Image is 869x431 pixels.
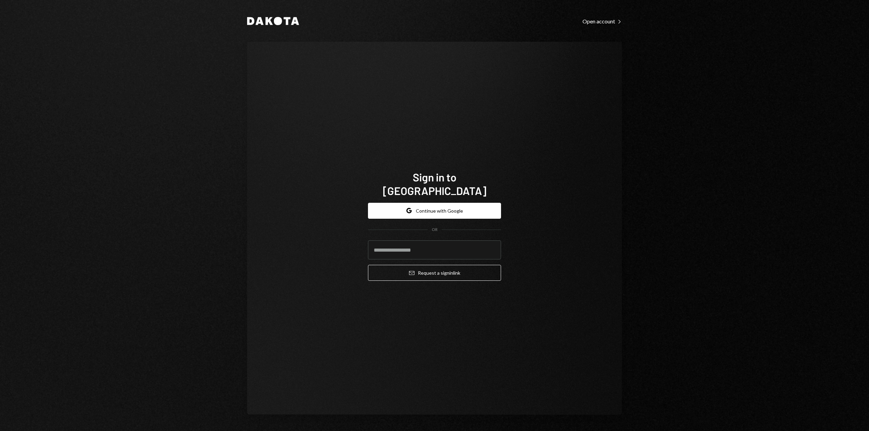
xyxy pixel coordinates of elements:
[368,203,501,219] button: Continue with Google
[368,265,501,281] button: Request a signinlink
[368,170,501,197] h1: Sign in to [GEOGRAPHIC_DATA]
[583,18,622,25] div: Open account
[583,17,622,25] a: Open account
[432,227,438,233] div: OR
